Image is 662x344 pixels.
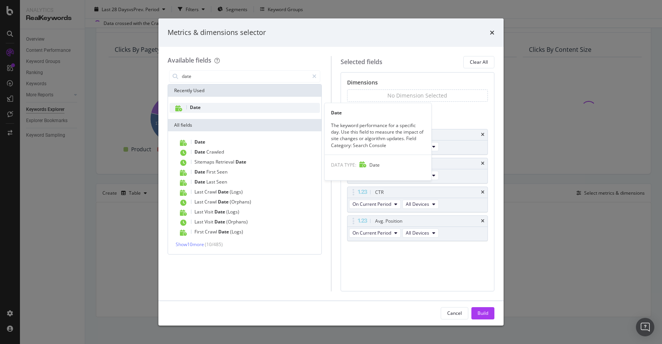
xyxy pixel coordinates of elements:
input: Search by field name [181,71,309,82]
span: Date [218,189,230,195]
div: Avg. Position [375,217,402,225]
span: Visit [204,208,214,215]
span: All Devices [406,201,429,207]
span: On Current Period [352,230,391,236]
span: Last [194,208,204,215]
div: times [481,161,484,166]
div: times [481,190,484,195]
span: Date [190,104,201,111]
span: Date [194,179,206,185]
div: The keyword performance for a specific day. Use this field to measure the impact of site changes ... [325,122,431,149]
span: On Current Period [352,201,391,207]
span: Show 10 more [176,241,204,248]
span: Visit [204,218,214,225]
span: Retrieval [216,159,235,165]
div: Open Intercom Messenger [636,318,654,336]
div: Clear All [470,59,488,65]
span: Crawl [205,228,218,235]
span: Date [194,149,206,155]
button: Build [471,307,494,319]
div: CTRtimesOn Current PeriodAll Devices [347,187,488,212]
div: Cancel [447,310,462,316]
button: Cancel [441,307,468,319]
button: Clear All [463,56,494,68]
span: ( 10 / 485 ) [205,241,223,248]
span: Date [214,208,226,215]
div: All fields [168,119,321,131]
div: Build [478,310,488,316]
div: times [481,219,484,223]
button: All Devices [402,228,439,238]
div: times [481,132,484,137]
span: Last [194,198,204,205]
span: Sitemaps [194,159,216,165]
span: (Logs) [226,208,239,215]
div: times [490,28,494,38]
span: Seen [217,169,227,175]
span: (Logs) [230,228,243,235]
span: First [206,169,217,175]
span: Last [194,218,204,225]
span: Date [194,169,206,175]
span: DATA TYPE: [331,161,356,168]
span: (Logs) [230,189,243,195]
span: Crawl [204,198,218,205]
button: On Current Period [349,228,401,238]
span: Date [235,159,246,165]
span: Date [218,198,230,205]
span: Crawl [204,189,218,195]
span: Seen [216,179,227,185]
span: (Orphans) [226,218,248,225]
div: Avg. PositiontimesOn Current PeriodAll Devices [347,215,488,241]
span: Last [194,189,204,195]
span: Crawled [206,149,224,155]
div: Metrics & dimensions selector [168,28,266,38]
div: Recently Used [168,84,321,97]
div: modal [158,18,504,326]
div: Available fields [168,56,211,64]
div: No Dimension Selected [387,92,447,99]
div: Date [325,109,431,116]
span: First [194,228,205,235]
span: Date [218,228,230,235]
div: Selected fields [341,58,382,66]
span: (Orphans) [230,198,251,205]
span: Date [194,139,205,145]
span: Last [206,179,216,185]
button: All Devices [402,200,439,209]
button: On Current Period [349,200,401,209]
span: All Devices [406,230,429,236]
div: Dimensions [347,79,488,89]
div: CTR [375,189,384,196]
span: Date [369,161,380,168]
span: Date [214,218,226,225]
